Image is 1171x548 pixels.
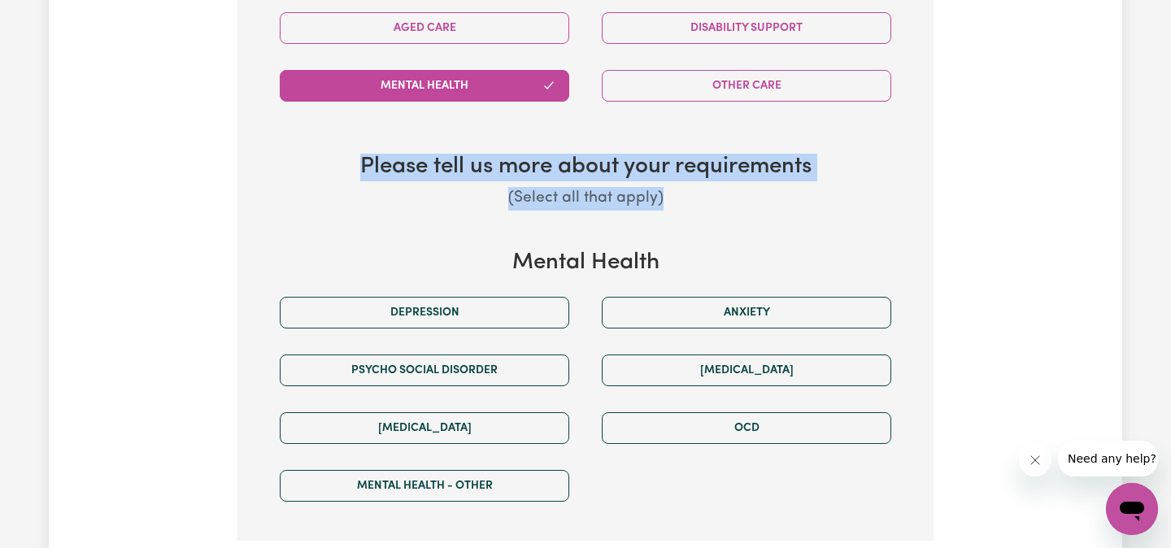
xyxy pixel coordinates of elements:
[280,354,569,386] button: Psycho social disorder
[263,250,908,277] h3: Mental Health
[602,70,891,102] button: Other Care
[263,154,908,181] h3: Please tell us more about your requirements
[1019,444,1051,476] iframe: Close message
[1106,483,1158,535] iframe: Button to launch messaging window
[280,70,569,102] button: Mental Health
[602,412,891,444] button: OCD
[280,12,569,44] button: Aged Care
[280,297,569,328] button: Depression
[263,187,908,211] p: (Select all that apply)
[280,470,569,502] button: Mental Health - Other
[602,12,891,44] button: Disability Support
[602,354,891,386] button: [MEDICAL_DATA]
[280,412,569,444] button: [MEDICAL_DATA]
[602,297,891,328] button: Anxiety
[1058,441,1158,476] iframe: Message from company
